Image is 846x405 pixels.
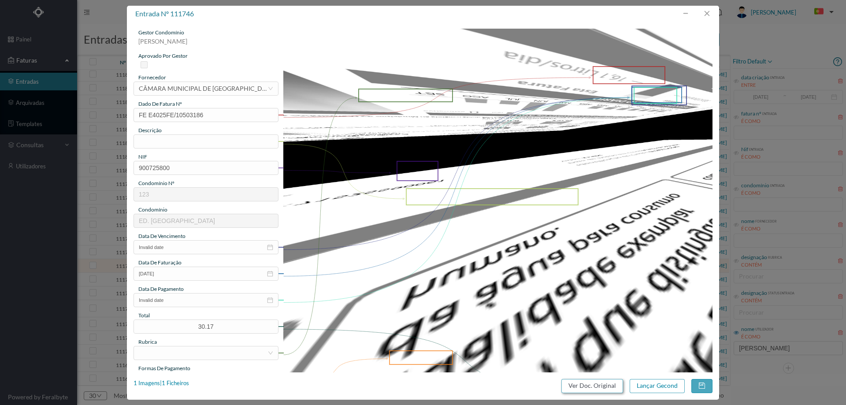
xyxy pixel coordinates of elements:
[268,86,273,91] i: icon: down
[138,233,186,239] span: data de vencimento
[138,29,184,36] span: gestor condomínio
[138,74,166,81] span: fornecedor
[138,153,147,160] span: NIF
[138,206,167,213] span: condomínio
[268,350,273,356] i: icon: down
[138,312,150,319] span: total
[138,338,157,345] span: rubrica
[267,244,273,250] i: icon: calendar
[561,379,623,393] button: Ver Doc. Original
[267,297,273,303] i: icon: calendar
[139,82,267,95] div: CÂMARA MUNICIPAL DE MATOSINHOS
[138,127,162,134] span: descrição
[630,379,685,393] button: Lançar Gecond
[135,9,194,18] span: entrada nº 111746
[138,286,184,292] span: data de pagamento
[267,271,273,277] i: icon: calendar
[134,37,278,52] div: [PERSON_NAME]
[138,100,182,107] span: dado de fatura nº
[138,259,182,266] span: data de faturação
[807,5,837,19] button: PT
[138,180,174,186] span: condomínio nº
[134,379,189,388] div: 1 Imagens | 1 Ficheiros
[138,365,190,372] span: Formas de Pagamento
[138,52,188,59] span: aprovado por gestor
